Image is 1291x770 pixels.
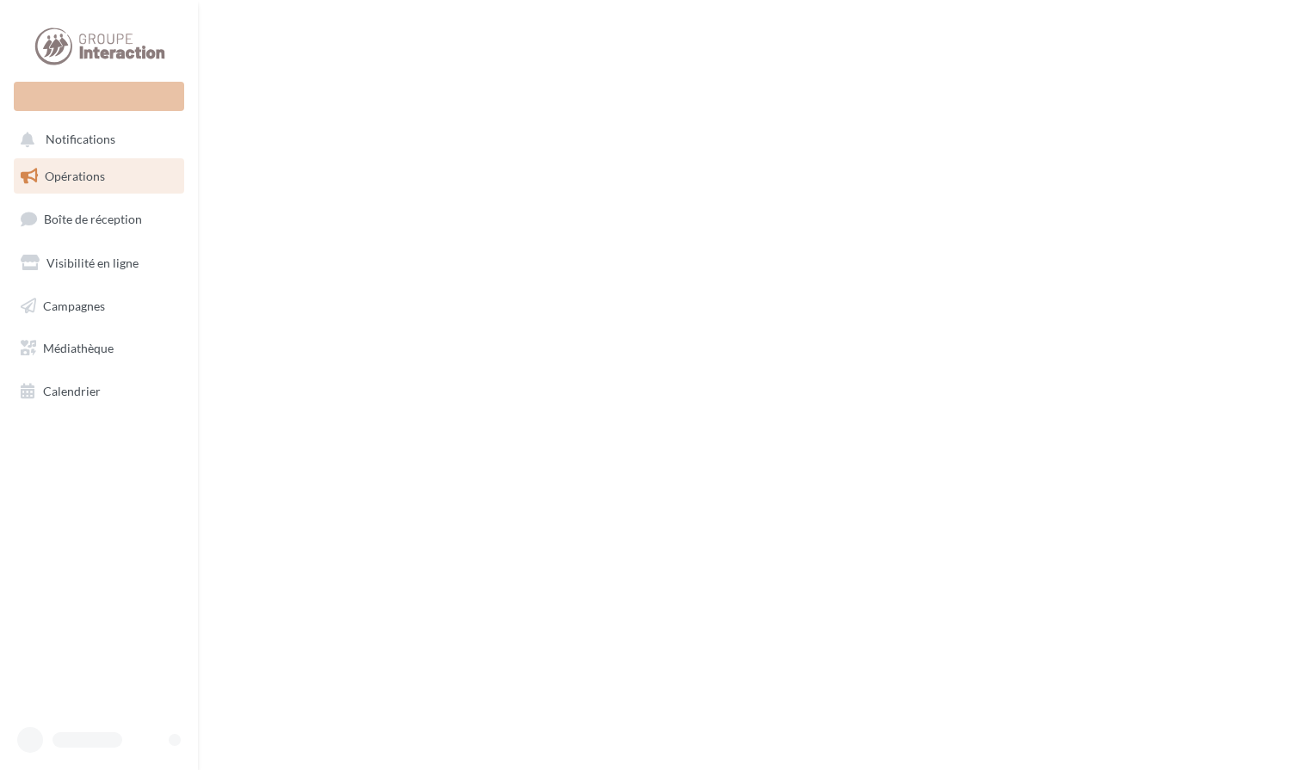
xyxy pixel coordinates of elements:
[10,288,188,324] a: Campagnes
[10,245,188,281] a: Visibilité en ligne
[10,200,188,237] a: Boîte de réception
[43,298,105,312] span: Campagnes
[10,373,188,410] a: Calendrier
[46,256,139,270] span: Visibilité en ligne
[43,341,114,355] span: Médiathèque
[46,132,115,147] span: Notifications
[14,82,184,111] div: Nouvelle campagne
[10,330,188,367] a: Médiathèque
[45,169,105,183] span: Opérations
[44,212,142,226] span: Boîte de réception
[10,158,188,194] a: Opérations
[43,384,101,398] span: Calendrier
